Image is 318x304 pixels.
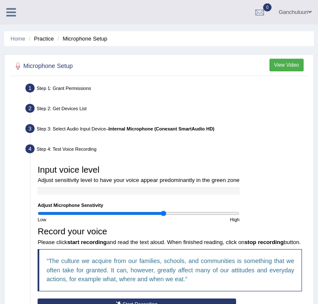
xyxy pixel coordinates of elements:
div: Low [34,216,139,223]
li: Microphone Setup [55,35,107,43]
h2: Microphone Setup [13,61,194,72]
b: stop recording [245,239,284,245]
div: Step 2: Get Devices List [22,102,310,117]
div: Step 3: Select Audio Input Device [22,122,310,138]
button: View Video [269,59,304,71]
span: – [106,126,215,131]
small: Adjust sensitivity level to have your voice appear predominantly in the green zone [38,177,239,183]
div: Step 1: Grant Permissions [22,81,310,97]
span: 0 [263,3,272,11]
b: Internal Microphone (Conexant SmartAudio HD) [109,126,215,131]
label: Adjust Microphone Senstivity [38,202,103,209]
div: High [139,216,243,223]
li: Practice [27,35,54,43]
h3: Input voice level [38,165,239,184]
b: start recording [67,239,107,245]
div: Step 4: Test Voice Recording [22,142,310,158]
a: Home [11,35,25,42]
small: Please click and read the text aloud. When finished reading, click on button. [38,239,301,245]
q: The culture we acquire from our families, schools, and communities is something that we often tak... [46,258,294,282]
h3: Record your voice [38,227,302,246]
